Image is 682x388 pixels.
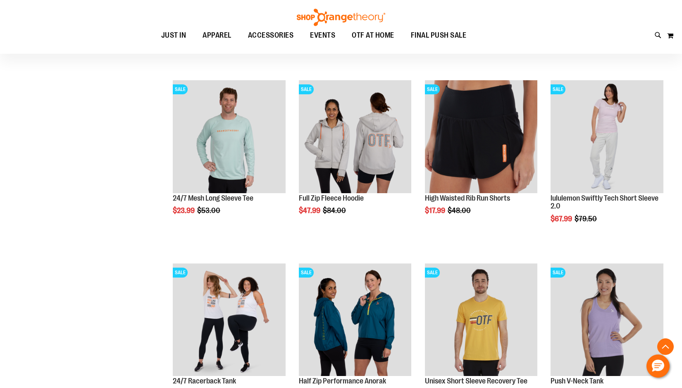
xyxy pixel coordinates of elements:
[299,263,412,378] a: Half Zip Performance AnorakSALE
[425,84,440,94] span: SALE
[240,26,302,45] a: ACCESSORIES
[425,194,510,202] a: High Waisted Rib Run Shorts
[173,377,236,385] a: 24/7 Racerback Tank
[173,80,286,194] a: Main Image of 1457095SALE
[197,206,222,215] span: $53.00
[403,26,475,45] a: FINAL PUSH SALE
[421,76,542,236] div: product
[546,76,668,244] div: product
[646,354,670,378] button: Hello, have a question? Let’s chat.
[173,263,286,378] a: 24/7 Racerback TankSALE
[299,194,364,202] a: Full Zip Fleece Hoodie
[248,26,294,45] span: ACCESSORIES
[425,263,538,378] a: Product image for Unisex Short Sleeve Recovery TeeSALE
[296,9,386,26] img: Shop Orangetheory
[448,206,472,215] span: $48.00
[575,215,598,223] span: $79.50
[153,26,195,45] a: JUST IN
[425,263,538,376] img: Product image for Unisex Short Sleeve Recovery Tee
[299,80,412,193] img: Main Image of 1457091
[425,80,538,193] img: High Waisted Rib Run Shorts
[299,80,412,194] a: Main Image of 1457091SALE
[299,268,314,278] span: SALE
[310,26,335,45] span: EVENTS
[551,377,603,385] a: Push V-Neck Tank
[551,263,663,378] a: Product image for Push V-Neck TankSALE
[411,26,467,45] span: FINAL PUSH SALE
[551,80,663,193] img: lululemon Swiftly Tech Short Sleeve 2.0
[173,263,286,376] img: 24/7 Racerback Tank
[657,338,674,355] button: Back To Top
[551,268,565,278] span: SALE
[299,206,322,215] span: $47.99
[299,84,314,94] span: SALE
[173,84,188,94] span: SALE
[173,80,286,193] img: Main Image of 1457095
[425,268,440,278] span: SALE
[173,194,253,202] a: 24/7 Mesh Long Sleeve Tee
[161,26,186,45] span: JUST IN
[173,268,188,278] span: SALE
[425,377,527,385] a: Unisex Short Sleeve Recovery Tee
[173,206,196,215] span: $23.99
[299,263,412,376] img: Half Zip Performance Anorak
[551,215,573,223] span: $67.99
[194,26,240,45] a: APPAREL
[295,76,416,236] div: product
[551,84,565,94] span: SALE
[425,206,446,215] span: $17.99
[343,26,403,45] a: OTF AT HOME
[551,263,663,376] img: Product image for Push V-Neck Tank
[299,377,386,385] a: Half Zip Performance Anorak
[352,26,394,45] span: OTF AT HOME
[323,206,347,215] span: $84.00
[551,194,658,211] a: lululemon Swiftly Tech Short Sleeve 2.0
[169,76,290,236] div: product
[203,26,231,45] span: APPAREL
[551,80,663,194] a: lululemon Swiftly Tech Short Sleeve 2.0SALE
[425,80,538,194] a: High Waisted Rib Run ShortsSALE
[302,26,343,45] a: EVENTS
